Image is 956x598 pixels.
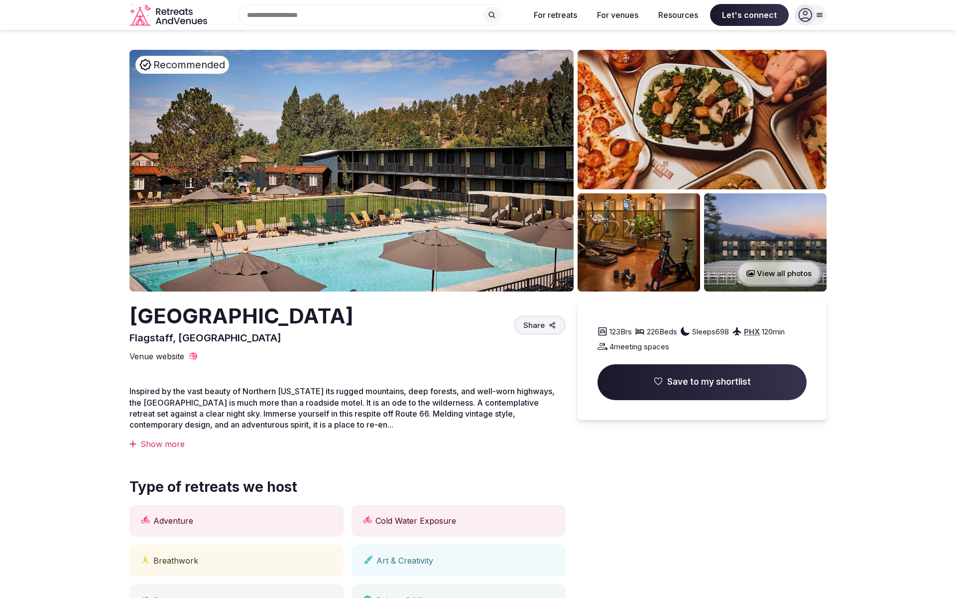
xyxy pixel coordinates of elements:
[514,315,566,335] button: Share
[129,4,209,26] a: Visit the homepage
[710,4,789,26] span: Let's connect
[762,326,785,337] span: 120 min
[129,332,281,344] span: Flagstaff, [GEOGRAPHIC_DATA]
[692,326,729,337] span: Sleeps 698
[647,326,677,337] span: 226 Beds
[526,4,585,26] button: For retreats
[129,351,198,362] a: Venue website
[129,477,297,497] span: Type of retreats we host
[744,327,760,336] a: PHX
[609,326,632,337] span: 123 Brs
[667,376,751,388] span: Save to my shortlist
[578,193,700,292] img: Venue gallery photo
[129,4,209,26] svg: Retreats and Venues company logo
[650,4,706,26] button: Resources
[129,301,354,331] h2: [GEOGRAPHIC_DATA]
[129,50,574,292] img: Venue cover photo
[523,320,545,330] span: Share
[704,193,827,292] img: Venue gallery photo
[589,4,646,26] button: For venues
[129,351,184,362] span: Venue website
[153,58,225,72] span: Recommended
[736,260,822,287] button: View all photos
[129,439,566,449] div: Show more
[609,341,669,352] span: 4 meeting spaces
[578,50,827,189] img: Venue gallery photo
[129,386,555,430] span: Inspired by the vast beauty of Northern [US_STATE] its rugged mountains, deep forests, and well-w...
